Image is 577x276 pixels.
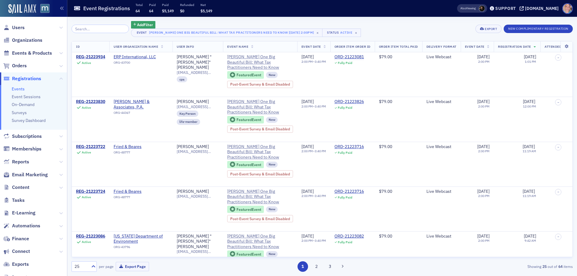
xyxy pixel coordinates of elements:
span: [DATE] [477,54,490,59]
a: Orders [3,62,27,69]
span: $5,149 [200,8,212,13]
time: 3:40 PM [315,104,326,108]
div: Post-Event Survey [227,170,293,177]
time: 2:00 PM [301,238,313,243]
a: ERP International, LLC [114,54,168,60]
div: cpa [177,76,187,82]
span: $79.00 [379,189,392,194]
div: Also [460,6,466,10]
span: Lauren McDonough [479,5,485,12]
div: Post-Event Survey [227,215,293,222]
p: Paid [149,3,156,7]
span: [DATE] [477,189,490,194]
span: Registrations [12,75,41,82]
span: Viewing [460,6,476,11]
a: [PERSON_NAME] One Big Beautiful Bill: What Tax Practitioners Need to Know [227,144,293,160]
button: Export [475,25,502,33]
span: [DATE] [301,144,314,149]
a: Subscriptions [3,133,42,140]
span: Email Marketing [12,171,48,178]
time: 2:00 PM [301,104,313,108]
a: [PERSON_NAME] One Big Beautiful Bill: What Tax Practitioners Need to Know [227,234,293,250]
button: Export Page [116,262,149,271]
time: 1:01 PM [525,59,536,64]
time: 11:19 AM [523,149,536,153]
span: [DATE] [301,99,314,104]
a: REG-21223722 [76,144,105,150]
span: × [315,30,320,35]
a: ORD-21223082 [334,234,364,239]
time: 2:00 PM [478,59,490,64]
a: Email Marketing [3,171,48,178]
div: Post-Event Survey [227,81,293,88]
span: Maryland Department of Environment [114,234,168,244]
div: [PERSON_NAME] [177,144,209,150]
a: [PERSON_NAME] [177,99,209,105]
span: – [557,235,559,238]
span: $79.00 [379,233,392,239]
span: [DATE] [524,233,536,239]
div: REG-21223830 [76,99,105,105]
span: – [557,145,559,149]
a: ORD-21223716 [334,189,364,194]
time: 2:00 PM [301,59,313,64]
a: [PERSON_NAME] One Big Beautiful Bill: What Tax Practitioners Need to Know [227,189,293,205]
img: SailAMX [8,4,36,14]
span: – [557,101,559,104]
time: 3:40 PM [315,238,326,243]
span: Don Farmer’s One Big Beautiful Bill: What Tax Practitioners Need to Know [227,144,293,160]
time: 3:40 PM [315,59,326,64]
div: Featured Event [227,250,264,258]
div: ORD-21223716 [334,144,364,150]
a: [US_STATE] Department of Environment [114,234,168,244]
time: 2:00 PM [478,149,490,153]
time: 11:19 AM [523,194,536,198]
a: [PERSON_NAME] "[PERSON_NAME]" [PERSON_NAME] [177,54,219,70]
a: REG-21223086 [76,234,105,239]
span: [DATE] [524,54,536,59]
a: Tasks [3,197,25,204]
button: 3 [325,261,335,272]
a: REG-21223724 [76,189,105,194]
span: Registration Date [498,44,531,49]
div: New [266,117,278,123]
div: Status [327,31,339,35]
span: 64 [149,8,153,13]
span: $5,149 [162,8,174,13]
div: ORG-44367 [114,111,168,117]
div: Showing out of items [410,264,573,269]
span: Orders [12,62,27,69]
span: Events & Products [12,50,52,56]
a: [PERSON_NAME] One Big Beautiful Bill: What Tax Practitioners Need to Know [227,99,293,115]
span: [EMAIL_ADDRESS][DOMAIN_NAME] [177,249,219,254]
span: Event Date [465,44,484,49]
span: Order Item Order ID [334,44,371,49]
div: Event [136,31,148,35]
span: 64 [136,8,140,13]
div: ORG-48777 [114,150,168,156]
p: Refunded [180,3,194,7]
div: Featured Event [237,118,261,121]
div: Active [82,150,91,154]
a: REG-21223934 [76,54,105,60]
span: $0 [180,8,184,13]
div: New [266,251,278,257]
div: Fully Paid [338,106,352,110]
a: Event Sessions [12,94,41,99]
span: Don Farmer’s One Big Beautiful Bill: What Tax Practitioners Need to Know [227,189,293,205]
time: 9:42 AM [524,238,536,243]
span: [EMAIL_ADDRESS][DOMAIN_NAME] [177,70,219,75]
a: [PERSON_NAME] & Associates, P.A. [114,99,168,110]
div: Export [485,27,497,31]
span: Connect [12,248,30,255]
a: ORD-21223081 [334,54,364,60]
span: Don Farmer’s One Big Beautiful Bill: What Tax Practitioners Need to Know [227,54,293,70]
div: Live Webcast [426,99,456,105]
div: [DOMAIN_NAME] [525,6,559,11]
